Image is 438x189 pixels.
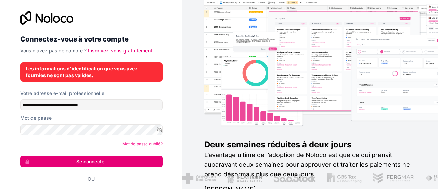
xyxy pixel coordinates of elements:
img: /assets/croix-rouge-americaine-BAupjrZR.png [182,173,215,184]
font: Les informations d'identification que vous avez fournies ne sont pas valides. [26,66,138,78]
input: Adresse email [20,99,163,110]
a: Mot de passe oublié? [122,141,163,146]
a: Inscrivez-vous gratuitement. [88,48,154,54]
font: L’avantage ultime de l’adoption de Noloco est que ce qui prenait auparavant deux semaines pour ap... [204,151,410,178]
font: Connectez-vous à votre compte [20,35,129,43]
font: Vous n'avez pas de compte ? [20,48,87,54]
font: Mot de passe [20,115,52,121]
font: Votre adresse e-mail professionnelle [20,90,104,96]
button: Se connecter [20,156,163,167]
input: Mot de passe [20,124,163,135]
font: Se connecter [76,158,106,164]
font: Deux semaines réduites à deux jours [204,140,351,150]
font: Ou [88,176,95,182]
